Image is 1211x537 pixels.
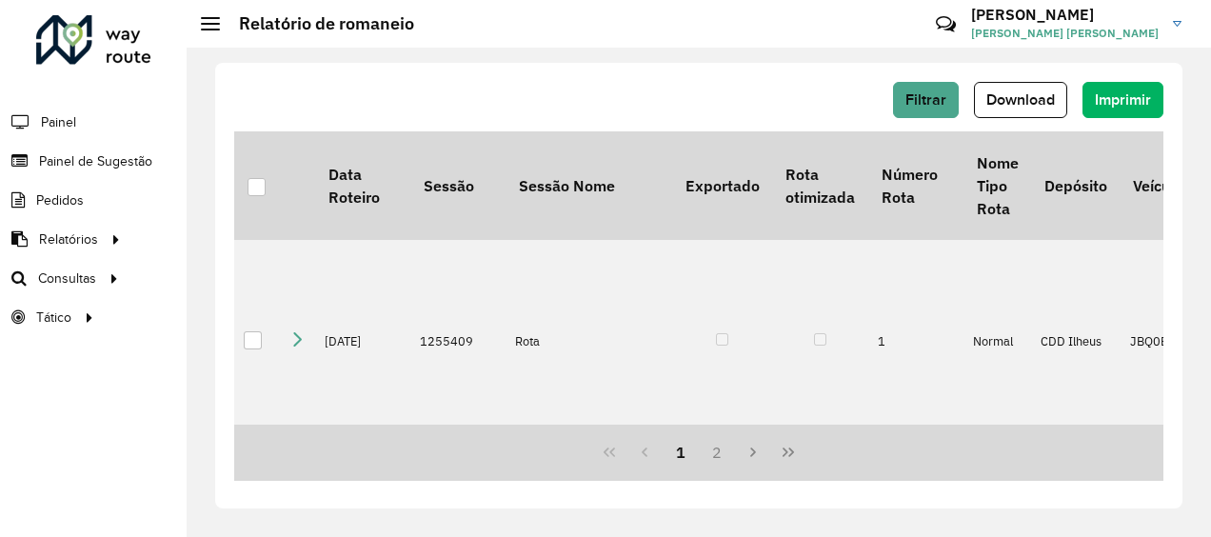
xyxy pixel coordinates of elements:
td: JBQ0E10 [1121,240,1198,442]
span: Consultas [38,268,96,288]
button: 1 [663,434,699,470]
span: [PERSON_NAME] [PERSON_NAME] [971,25,1159,42]
th: Rota otimizada [772,131,867,240]
td: CDD Ilheus [1031,240,1120,442]
a: Contato Rápido [925,4,966,45]
span: Filtrar [905,91,946,108]
th: Nome Tipo Rota [963,131,1031,240]
th: Depósito [1031,131,1120,240]
h3: [PERSON_NAME] [971,6,1159,24]
td: 1255409 [410,240,506,442]
span: Relatórios [39,229,98,249]
span: Tático [36,308,71,328]
button: Filtrar [893,82,959,118]
td: Normal [963,240,1031,442]
th: Data Roteiro [315,131,410,240]
button: 2 [699,434,735,470]
button: Download [974,82,1067,118]
span: Painel de Sugestão [39,151,152,171]
td: [DATE] [315,240,410,442]
span: Painel [41,112,76,132]
th: Sessão Nome [506,131,672,240]
td: Rota [506,240,672,442]
th: Sessão [410,131,506,240]
th: Veículo [1121,131,1198,240]
span: Imprimir [1095,91,1151,108]
button: Last Page [770,434,806,470]
button: Next Page [735,434,771,470]
span: Pedidos [36,190,84,210]
th: Número Rota [868,131,963,240]
h2: Relatório de romaneio [220,13,414,34]
th: Exportado [672,131,772,240]
button: Imprimir [1082,82,1163,118]
span: Download [986,91,1055,108]
td: 1 [868,240,963,442]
